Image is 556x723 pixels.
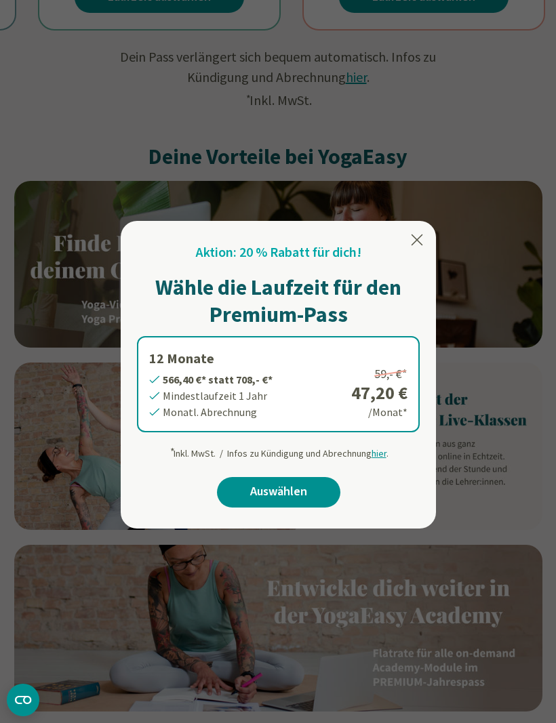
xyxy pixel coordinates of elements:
[372,447,386,459] span: hier
[196,243,361,263] h2: Aktion: 20 % Rabatt für dich!
[169,440,389,461] div: Inkl. MwSt. / Infos zu Kündigung und Abrechnung .
[217,477,340,508] a: Auswählen
[7,684,39,716] button: CMP-Widget öffnen
[137,274,420,328] h1: Wähle die Laufzeit für den Premium-Pass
